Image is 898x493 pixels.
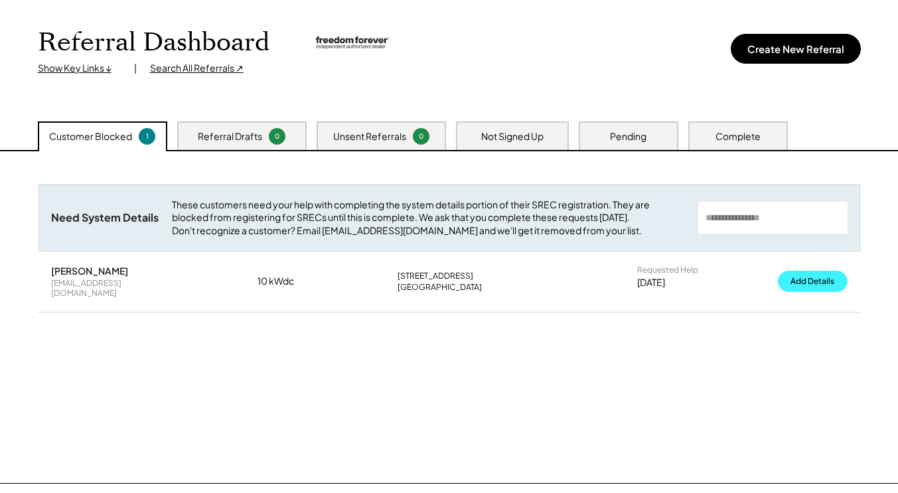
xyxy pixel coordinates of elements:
div: [EMAIL_ADDRESS][DOMAIN_NAME] [51,278,184,299]
div: Need System Details [51,211,159,225]
button: Add Details [778,271,848,292]
div: [STREET_ADDRESS] [398,271,473,281]
div: 0 [271,131,283,141]
div: Referral Drafts [198,130,262,143]
div: Requested Help [637,265,698,275]
div: Unsent Referrals [333,130,406,143]
button: Create New Referral [731,34,861,64]
div: 1 [141,131,153,141]
h1: Referral Dashboard [38,27,269,58]
div: [GEOGRAPHIC_DATA] [398,282,482,293]
img: freedomiadblack.png [316,36,389,49]
div: These customers need your help with completing the system details portion of their SREC registrat... [172,198,685,238]
div: [DATE] [637,276,665,289]
div: Customer Blocked [49,130,132,143]
div: Search All Referrals ↗ [150,62,244,75]
div: 0 [415,131,427,141]
div: 10 kWdc [258,275,324,288]
div: Complete [715,130,761,143]
div: Pending [610,130,646,143]
div: | [134,62,137,75]
div: [PERSON_NAME] [51,265,128,277]
div: Not Signed Up [481,130,544,143]
div: Show Key Links ↓ [38,62,121,75]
